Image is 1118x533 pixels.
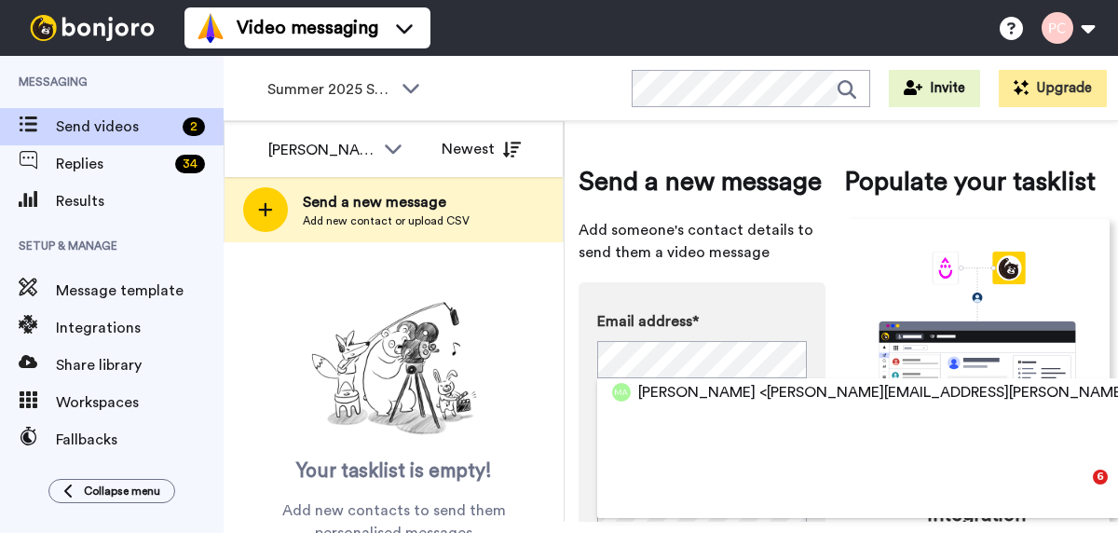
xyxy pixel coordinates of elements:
[889,70,980,107] button: Invite
[267,78,392,101] span: Summer 2025 Surveys
[999,70,1107,107] button: Upgrade
[84,484,160,499] span: Collapse menu
[56,116,175,138] span: Send videos
[56,391,224,414] span: Workspaces
[303,213,470,228] span: Add new contact or upload CSV
[196,13,225,43] img: vm-color.svg
[56,280,224,302] span: Message template
[579,219,825,264] span: Add someone's contact details to send them a video message
[56,354,224,376] span: Share library
[56,190,224,212] span: Results
[303,191,470,213] span: Send a new message
[1055,470,1099,514] iframe: Intercom live chat
[579,163,825,200] span: Send a new message
[296,458,492,485] span: Your tasklist is empty!
[56,153,168,175] span: Replies
[268,139,375,161] div: [PERSON_NAME]
[597,310,807,333] label: Email address*
[56,317,224,339] span: Integrations
[175,155,205,173] div: 34
[638,381,756,403] span: [PERSON_NAME]
[48,479,175,503] button: Collapse menu
[428,130,535,168] button: Newest
[612,383,631,402] img: ma.png
[844,163,1110,200] span: Populate your tasklist
[183,117,205,136] div: 2
[56,429,224,451] span: Fallbacks
[838,252,1117,455] div: animation
[237,15,378,41] span: Video messaging
[22,15,162,41] img: bj-logo-header-white.svg
[1093,470,1108,485] span: 6
[301,294,487,444] img: ready-set-action.png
